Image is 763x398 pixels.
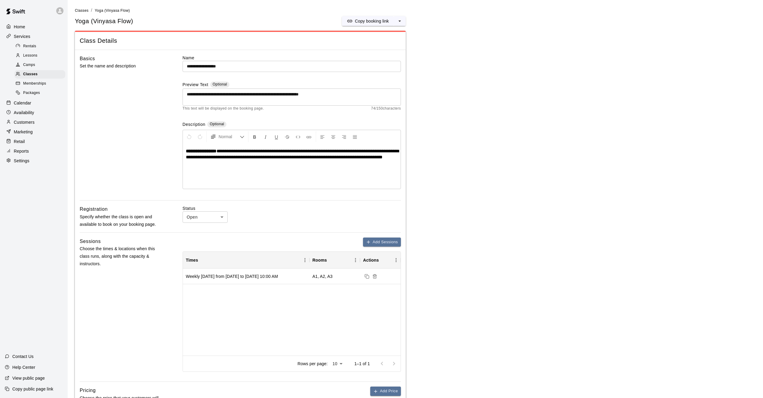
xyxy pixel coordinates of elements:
[14,33,30,39] p: Services
[5,127,63,136] a: Marketing
[14,70,65,79] div: Classes
[370,387,401,396] button: Add Price
[250,131,260,142] button: Format Bold
[360,252,401,269] div: Actions
[14,51,65,60] div: Lessons
[271,131,282,142] button: Format Underline
[14,148,29,154] p: Reports
[14,42,65,51] div: Rentals
[14,110,34,116] p: Availability
[14,89,68,98] a: Packages
[14,100,31,106] p: Calendar
[14,158,29,164] p: Settings
[363,238,401,247] button: Add Sessions
[23,62,35,68] span: Camps
[186,252,198,269] div: Times
[75,8,88,13] a: Classes
[371,106,401,112] span: 74 / 150 characters
[351,256,360,265] button: Menu
[198,256,207,264] button: Sort
[80,245,163,268] p: Choose the times & locations when this class runs, along with the capacity & instructors.
[317,131,328,142] button: Left Align
[219,134,240,140] span: Normal
[12,375,45,381] p: View public page
[213,82,227,86] span: Optional
[14,61,65,69] div: Camps
[363,252,379,269] div: Actions
[23,43,36,49] span: Rentals
[342,16,394,26] button: Copy booking link
[392,256,401,265] button: Menu
[5,118,63,127] a: Customers
[80,37,401,45] span: Class Details
[300,256,309,265] button: Menu
[80,55,95,63] h6: Basics
[23,71,38,77] span: Classes
[312,273,333,279] div: A1, A2, A3
[80,213,163,228] p: Specify whether the class is open and available to book on your booking page.
[14,70,68,79] a: Classes
[293,131,303,142] button: Insert Code
[14,51,68,60] a: Lessons
[350,131,360,142] button: Justify Align
[14,79,65,88] div: Memberships
[12,386,53,392] p: Copy public page link
[14,24,25,30] p: Home
[14,89,65,97] div: Packages
[80,387,96,394] h6: Pricing
[5,108,63,117] a: Availability
[14,138,25,145] p: Retail
[183,106,264,112] span: This text will be displayed on the booking page.
[371,273,379,278] span: Delete sessions
[5,22,63,31] a: Home
[75,17,133,25] h5: Yoga (Vinyasa Flow)
[260,131,271,142] button: Format Italics
[195,131,205,142] button: Redo
[354,361,370,367] p: 1–1 of 1
[80,205,108,213] h6: Registration
[183,55,401,61] label: Name
[75,7,756,14] nav: breadcrumb
[342,16,406,26] div: split button
[14,42,68,51] a: Rentals
[394,16,406,26] button: select merge strategy
[186,273,278,279] div: Weekly on Tuesday from 8/19/2025 to 12/23/2025 at 10:00 AM
[5,147,63,156] a: Reports
[23,53,38,59] span: Lessons
[95,8,130,13] span: Yoga (Vinyasa Flow)
[5,32,63,41] a: Services
[297,361,328,367] p: Rows per page:
[12,364,35,370] p: Help Center
[339,131,349,142] button: Right Align
[330,359,345,368] div: 10
[183,121,205,128] label: Description
[208,131,247,142] button: Formatting Options
[312,252,327,269] div: Rooms
[328,131,338,142] button: Center Align
[80,62,163,70] p: Set the name and description
[183,252,309,269] div: Times
[23,90,40,96] span: Packages
[183,211,228,222] div: Open
[327,256,335,264] button: Sort
[184,131,194,142] button: Undo
[309,252,360,269] div: Rooms
[183,82,208,89] label: Preview Text
[23,81,46,87] span: Memberships
[5,156,63,165] a: Settings
[5,137,63,146] a: Retail
[363,272,371,280] button: Duplicate sessions
[14,79,68,89] a: Memberships
[91,7,92,14] li: /
[14,61,68,70] a: Camps
[12,353,34,359] p: Contact Us
[304,131,314,142] button: Insert Link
